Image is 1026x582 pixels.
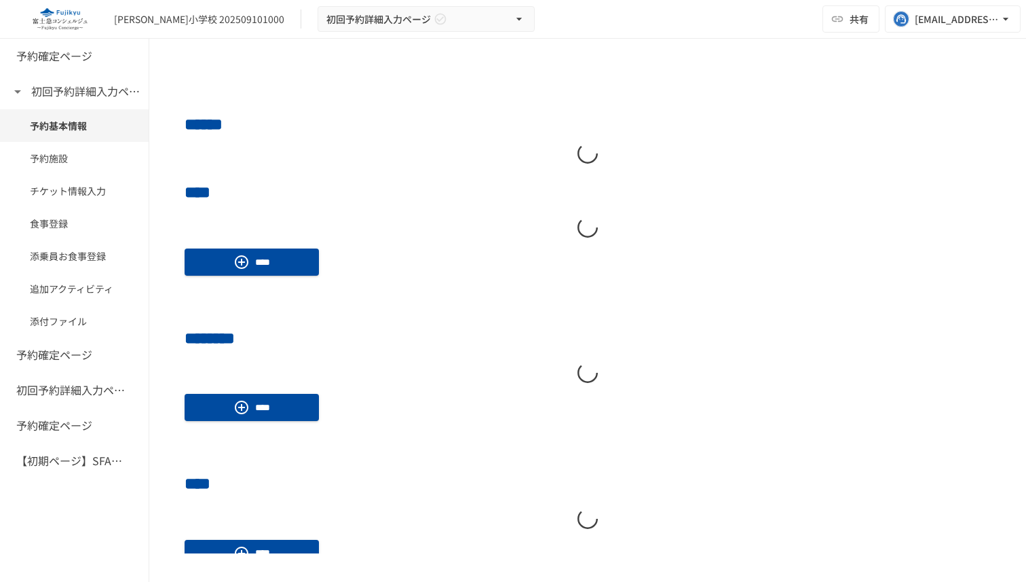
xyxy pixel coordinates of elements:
[16,452,125,470] h6: 【初期ページ】SFAの会社同期
[16,48,92,65] h6: 予約確定ページ
[30,216,119,231] span: 食事登録
[326,11,431,28] span: 初回予約詳細入力ページ
[114,12,284,26] div: [PERSON_NAME]小学校 202509101000
[318,6,535,33] button: 初回予約詳細入力ページ
[30,183,119,198] span: チケット情報入力
[822,5,879,33] button: 共有
[30,118,119,133] span: 予約基本情報
[30,249,119,263] span: 添乗員お食事登録
[31,83,140,101] h6: 初回予約詳細入力ページ
[16,417,92,435] h6: 予約確定ページ
[30,151,119,166] span: 予約施設
[30,314,119,329] span: 添付ファイル
[850,12,869,26] span: 共有
[915,11,999,28] div: [EMAIL_ADDRESS][DOMAIN_NAME]
[885,5,1021,33] button: [EMAIL_ADDRESS][DOMAIN_NAME]
[16,346,92,364] h6: 予約確定ページ
[16,8,103,30] img: eQeGXtYPV2fEKIA3pizDiVdzO5gJTl2ahLbsPaD2E4R
[16,382,125,399] h6: 初回予約詳細入力ページ
[30,281,119,296] span: 追加アクティビティ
